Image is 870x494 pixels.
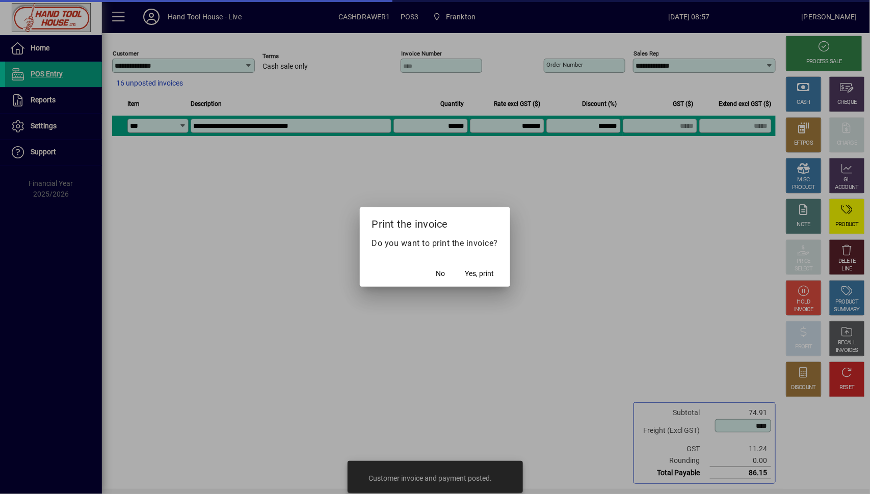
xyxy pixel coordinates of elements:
h2: Print the invoice [360,207,511,237]
button: Yes, print [461,264,498,283]
button: No [424,264,457,283]
p: Do you want to print the invoice? [372,237,498,250]
span: Yes, print [465,268,494,279]
span: No [436,268,445,279]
